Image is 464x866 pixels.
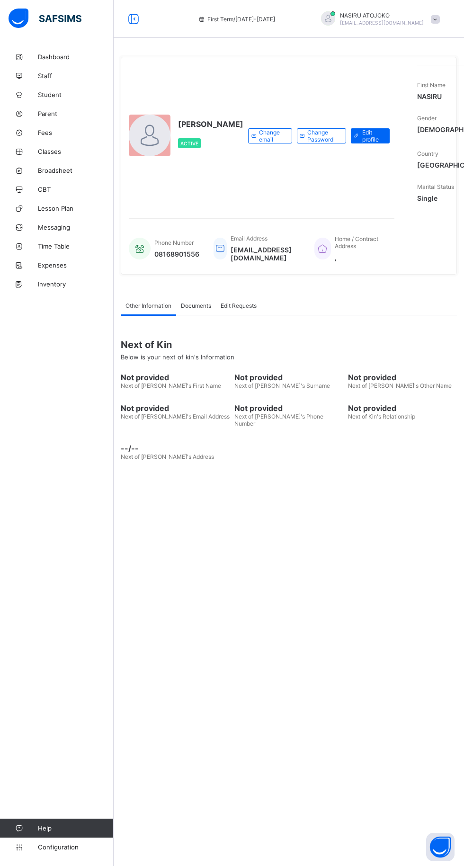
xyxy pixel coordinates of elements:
span: Broadsheet [38,167,114,174]
span: Change email [259,129,285,143]
span: , [335,253,385,261]
span: Gender [417,115,437,122]
span: Next of [PERSON_NAME]'s Other Name [348,382,452,389]
span: Not provided [234,373,343,382]
span: Help [38,824,113,832]
span: Lesson Plan [38,205,114,212]
span: Next of [PERSON_NAME]'s First Name [121,382,221,389]
span: Email Address [231,235,268,242]
span: Edit profile [362,129,383,143]
span: Dashboard [38,53,114,61]
span: Student [38,91,114,98]
span: session/term information [198,16,275,23]
span: Not provided [121,373,230,382]
button: Open asap [426,833,455,861]
span: Classes [38,148,114,155]
span: Active [180,141,198,146]
span: Not provided [348,373,457,382]
span: Next of [PERSON_NAME]'s Surname [234,382,330,389]
span: [EMAIL_ADDRESS][DOMAIN_NAME] [231,246,300,262]
span: Below is your next of kin's Information [121,353,234,361]
span: Edit Requests [221,302,257,309]
span: --/-- [121,444,230,453]
span: Next of [PERSON_NAME]'s Address [121,453,214,460]
span: Staff [38,72,114,80]
span: Parent [38,110,114,117]
span: Next of Kin [121,339,457,350]
span: Other Information [125,302,171,309]
span: Next of [PERSON_NAME]'s Phone Number [234,413,323,427]
span: Fees [38,129,114,136]
span: Inventory [38,280,114,288]
span: Not provided [121,403,230,413]
span: Configuration [38,843,113,851]
span: Next of Kin's Relationship [348,413,415,420]
span: 08168901556 [154,250,199,258]
span: [EMAIL_ADDRESS][DOMAIN_NAME] [340,20,424,26]
span: Next of [PERSON_NAME]'s Email Address [121,413,230,420]
span: Home / Contract Address [335,235,378,250]
span: Messaging [38,223,114,231]
span: Country [417,150,438,157]
span: Phone Number [154,239,194,246]
div: NASIRUATOJOKO [312,11,444,27]
span: CBT [38,186,114,193]
span: Marital Status [417,183,454,190]
img: safsims [9,9,81,28]
span: Not provided [234,403,343,413]
span: Documents [181,302,211,309]
span: Not provided [348,403,457,413]
span: Expenses [38,261,114,269]
span: Change Password [307,129,339,143]
span: NASIRU ATOJOKO [340,12,424,19]
span: Time Table [38,242,114,250]
span: [PERSON_NAME] [178,119,243,129]
span: First Name [417,81,446,89]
